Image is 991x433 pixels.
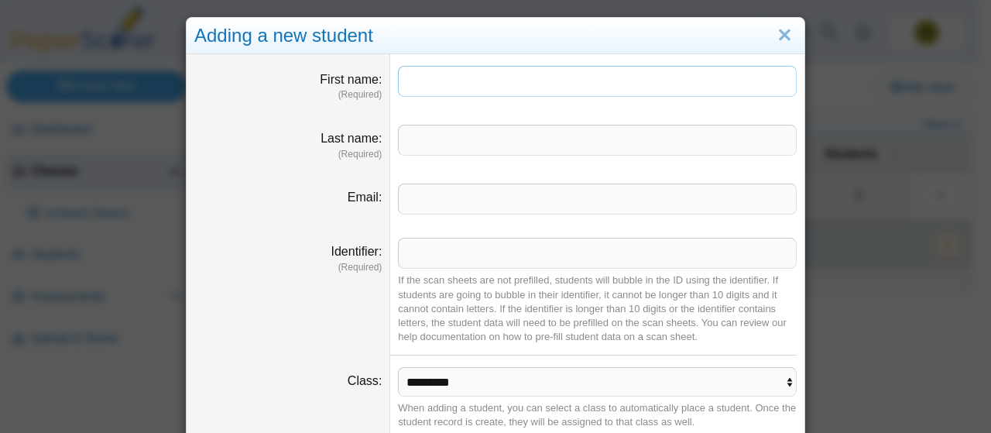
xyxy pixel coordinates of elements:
label: Identifier [331,245,382,258]
a: Close [773,22,797,49]
div: If the scan sheets are not prefilled, students will bubble in the ID using the identifier. If stu... [398,273,797,344]
div: Adding a new student [187,18,804,54]
dfn: (Required) [194,148,382,161]
dfn: (Required) [194,88,382,101]
label: Class [348,374,382,387]
div: When adding a student, you can select a class to automatically place a student. Once the student ... [398,401,797,429]
dfn: (Required) [194,261,382,274]
label: First name [320,73,382,86]
label: Email [348,191,382,204]
label: Last name [321,132,382,145]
